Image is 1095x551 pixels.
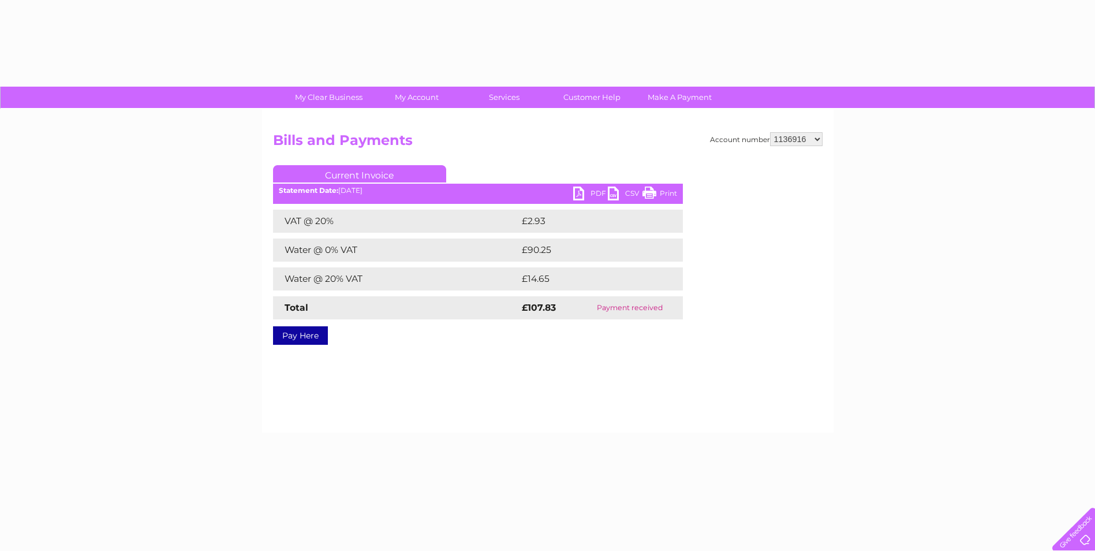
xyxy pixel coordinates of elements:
[281,87,376,108] a: My Clear Business
[710,132,823,146] div: Account number
[608,187,642,203] a: CSV
[457,87,552,108] a: Services
[279,186,338,195] b: Statement Date:
[522,302,556,313] strong: £107.83
[544,87,640,108] a: Customer Help
[519,267,659,291] td: £14.65
[273,165,446,183] a: Current Invoice
[273,210,519,233] td: VAT @ 20%
[285,302,308,313] strong: Total
[273,267,519,291] td: Water @ 20% VAT
[273,187,683,195] div: [DATE]
[369,87,464,108] a: My Account
[519,239,660,262] td: £90.25
[273,239,519,262] td: Water @ 0% VAT
[642,187,677,203] a: Print
[577,296,682,319] td: Payment received
[573,187,608,203] a: PDF
[273,132,823,154] h2: Bills and Payments
[632,87,727,108] a: Make A Payment
[273,326,328,345] a: Pay Here
[519,210,656,233] td: £2.93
